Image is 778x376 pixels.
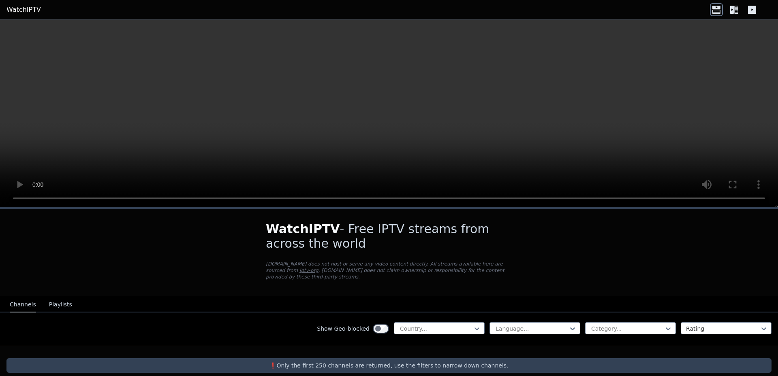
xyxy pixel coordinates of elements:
[266,261,512,280] p: [DOMAIN_NAME] does not host or serve any video content directly. All streams available here are s...
[10,361,768,370] p: ❗️Only the first 250 channels are returned, use the filters to narrow down channels.
[6,5,41,15] a: WatchIPTV
[266,222,340,236] span: WatchIPTV
[266,222,512,251] h1: - Free IPTV streams from across the world
[317,325,370,333] label: Show Geo-blocked
[299,268,318,273] a: iptv-org
[49,297,72,312] button: Playlists
[10,297,36,312] button: Channels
